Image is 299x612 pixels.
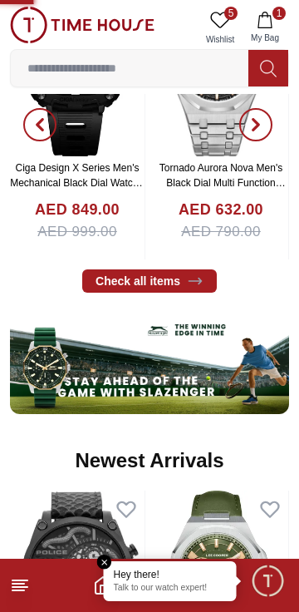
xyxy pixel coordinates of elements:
[97,555,112,570] em: Close tooltip
[114,568,227,581] div: Hey there!
[82,269,217,293] a: Check all items
[179,199,263,221] h4: AED 632.00
[244,32,286,44] span: My Bag
[199,7,241,49] a: 5Wishlist
[10,162,145,204] a: Ciga Design X Series Men's Mechanical Black Dial Watch - X051-BB01- W5B
[272,7,286,20] span: 1
[114,583,227,595] p: Talk to our watch expert!
[35,199,120,221] h4: AED 849.00
[181,221,261,243] span: AED 790.00
[224,7,238,20] span: 5
[159,162,286,204] a: Tornado Aurora Nova Men's Black Dial Multi Function Watch - T23104-SBSBK
[37,221,117,243] span: AED 999.00
[199,33,241,46] span: Wishlist
[241,7,289,49] button: 1My Bag
[75,447,223,474] h2: Newest Arrivals
[10,7,154,43] img: ...
[250,563,287,600] div: Chat Widget
[93,575,113,595] a: Home
[10,309,289,414] img: ...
